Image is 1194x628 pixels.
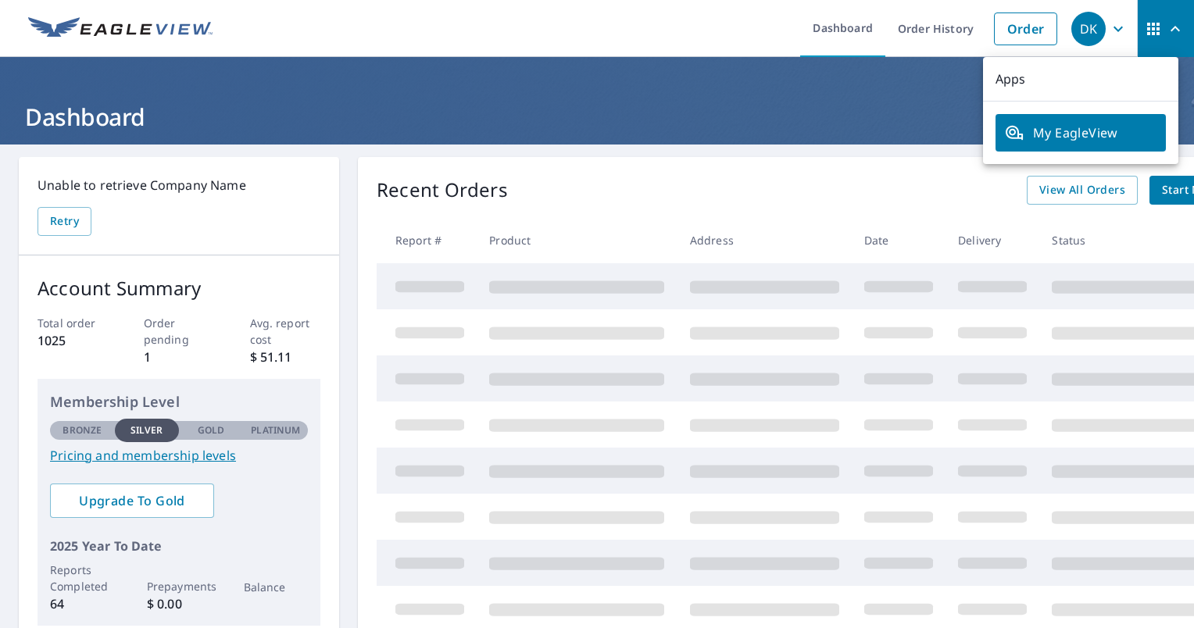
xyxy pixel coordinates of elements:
p: $ 51.11 [250,348,321,366]
a: Upgrade To Gold [50,483,214,518]
p: Apps [983,57,1178,102]
p: Bronze [63,423,102,437]
span: Upgrade To Gold [63,492,202,509]
p: Total order [38,315,109,331]
p: 64 [50,594,115,613]
span: View All Orders [1039,180,1125,200]
p: Reports Completed [50,562,115,594]
a: My EagleView [996,114,1166,152]
th: Delivery [946,217,1039,263]
p: $ 0.00 [147,594,212,613]
button: Retry [38,207,91,236]
p: 2025 Year To Date [50,537,308,555]
img: EV Logo [28,17,213,41]
div: DK [1071,12,1106,46]
p: Unable to retrieve Company Name [38,176,320,194]
p: Recent Orders [377,176,508,205]
p: Gold [198,423,224,437]
th: Date [852,217,946,263]
p: 1 [144,348,215,366]
span: My EagleView [1005,123,1156,142]
th: Product [477,217,677,263]
p: 1025 [38,331,109,350]
p: Account Summary [38,274,320,302]
th: Address [677,217,852,263]
p: Prepayments [147,578,212,594]
p: Avg. report cost [250,315,321,348]
p: Order pending [144,315,215,348]
a: Order [994,12,1057,45]
p: Membership Level [50,391,308,412]
th: Report # [377,217,477,263]
p: Platinum [251,423,300,437]
h1: Dashboard [19,101,1175,133]
span: Retry [50,212,79,231]
p: Silver [130,423,163,437]
a: View All Orders [1027,176,1138,205]
a: Pricing and membership levels [50,446,308,465]
p: Balance [244,579,309,595]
